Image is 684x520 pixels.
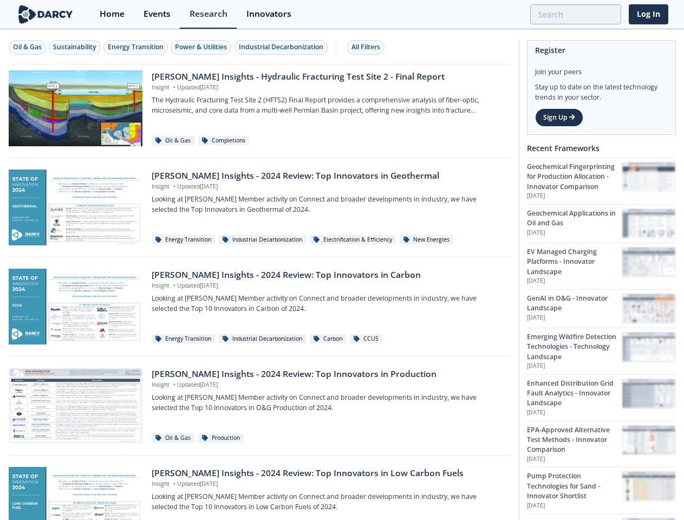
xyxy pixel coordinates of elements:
[527,455,622,464] p: [DATE]
[527,209,622,229] div: Geochemical Applications in Oil and Gas
[171,83,177,91] span: •
[527,294,622,314] div: GenAI in O&G - Innovator Landscape
[108,42,164,52] div: Energy Transition
[190,10,227,18] div: Research
[310,334,346,344] div: Carbon
[53,42,96,52] div: Sustainability
[152,480,503,489] p: Insight Updated [DATE]
[535,60,668,77] div: Join your peers
[527,362,622,370] p: [DATE]
[347,40,385,55] button: All Filters
[527,374,676,421] a: Enhanced Distribution Grid Fault Analytics - Innovator Landscape [DATE] Enhanced Distribution Gri...
[527,502,622,510] p: [DATE]
[535,77,668,102] div: Stay up to date on the latest technology trends in your sector.
[350,334,382,344] div: CCUS
[527,289,676,328] a: GenAI in O&G - Innovator Landscape [DATE] GenAI in O&G - Innovator Landscape preview
[9,269,511,344] a: Darcy Insights - 2024 Review: Top Innovators in Carbon preview [PERSON_NAME] Insights - 2024 Revi...
[152,334,215,344] div: Energy Transition
[527,408,622,417] p: [DATE]
[152,235,215,245] div: Energy Transition
[234,40,328,55] button: Industrial Decarbonization
[16,5,75,24] img: logo-wide.svg
[152,368,503,381] div: [PERSON_NAME] Insights - 2024 Review: Top Innovators in Production
[100,10,125,18] div: Home
[527,139,676,158] div: Recent Frameworks
[152,136,194,146] div: Oil & Gas
[527,192,622,200] p: [DATE]
[527,421,676,467] a: EPA-Approved Alternative Test Methods - Innovator Comparison [DATE] EPA-Approved Alternative Test...
[152,282,503,290] p: Insight Updated [DATE]
[171,282,177,289] span: •
[152,269,503,282] div: [PERSON_NAME] Insights - 2024 Review: Top Innovators in Carbon
[530,4,621,24] input: Advanced Search
[527,379,622,408] div: Enhanced Distribution Grid Fault Analytics - Innovator Landscape
[535,41,668,60] div: Register
[535,108,583,127] a: Sign Up
[527,243,676,289] a: EV Managed Charging Platforms - Innovator Landscape [DATE] EV Managed Charging Platforms - Innova...
[152,83,503,92] p: Insight Updated [DATE]
[198,136,249,146] div: Completions
[152,381,503,389] p: Insight Updated [DATE]
[49,40,101,55] button: Sustainability
[152,433,194,443] div: Oil & Gas
[400,235,453,245] div: New Energies
[246,10,291,18] div: Innovators
[219,235,306,245] div: Industrial Decarbonization
[152,492,503,512] p: Looking at [PERSON_NAME] Member activity on Connect and broader developments in industry, we have...
[198,433,244,443] div: Production
[175,42,227,52] div: Power & Utilities
[152,467,503,480] div: [PERSON_NAME] Insights - 2024 Review: Top Innovators in Low Carbon Fuels
[527,467,676,513] a: Pump Protection Technologies for Sand - Innovator Shortlist [DATE] Pump Protection Technologies f...
[629,4,668,24] a: Log In
[351,42,380,52] div: All Filters
[9,170,511,245] a: Darcy Insights - 2024 Review: Top Innovators in Geothermal preview [PERSON_NAME] Insights - 2024 ...
[152,183,503,191] p: Insight Updated [DATE]
[171,480,177,487] span: •
[527,425,622,455] div: EPA-Approved Alternative Test Methods - Innovator Comparison
[527,229,622,237] p: [DATE]
[239,42,323,52] div: Industrial Decarbonization
[9,70,511,146] a: Darcy Insights - Hydraulic Fracturing Test Site 2 - Final Report preview [PERSON_NAME] Insights -...
[9,368,511,444] a: Darcy Insights - 2024 Review: Top Innovators in Production preview [PERSON_NAME] Insights - 2024 ...
[527,332,622,362] div: Emerging Wildfire Detection Technologies - Technology Landscape
[527,247,622,277] div: EV Managed Charging Platforms - Innovator Landscape
[527,328,676,374] a: Emerging Wildfire Detection Technologies - Technology Landscape [DATE] Emerging Wildfire Detectio...
[527,471,622,501] div: Pump Protection Technologies for Sand - Innovator Shortlist
[527,277,622,285] p: [DATE]
[171,40,231,55] button: Power & Utilities
[13,42,42,52] div: Oil & Gas
[103,40,168,55] button: Energy Transition
[527,314,622,322] p: [DATE]
[527,162,622,192] div: Geochemical Fingerprinting for Production Allocation - Innovator Comparison
[152,70,503,83] div: [PERSON_NAME] Insights - Hydraulic Fracturing Test Site 2 - Final Report
[171,183,177,190] span: •
[527,204,676,243] a: Geochemical Applications in Oil and Gas [DATE] Geochemical Applications in Oil and Gas preview
[9,40,46,55] button: Oil & Gas
[219,334,306,344] div: Industrial Decarbonization
[152,294,503,314] p: Looking at [PERSON_NAME] Member activity on Connect and broader developments in industry, we have...
[152,194,503,214] p: Looking at [PERSON_NAME] Member activity on Connect and broader developments in industry, we have...
[171,381,177,388] span: •
[144,10,171,18] div: Events
[152,170,503,183] div: [PERSON_NAME] Insights - 2024 Review: Top Innovators in Geothermal
[310,235,396,245] div: Electrification & Efficiency
[152,393,503,413] p: Looking at [PERSON_NAME] Member activity on Connect and broader developments in industry, we have...
[527,158,676,204] a: Geochemical Fingerprinting for Production Allocation - Innovator Comparison [DATE] Geochemical Fi...
[152,95,503,115] p: The Hydraulic Fracturing Test Site 2 (HFTS2) Final Report provides a comprehensive analysis of fi...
